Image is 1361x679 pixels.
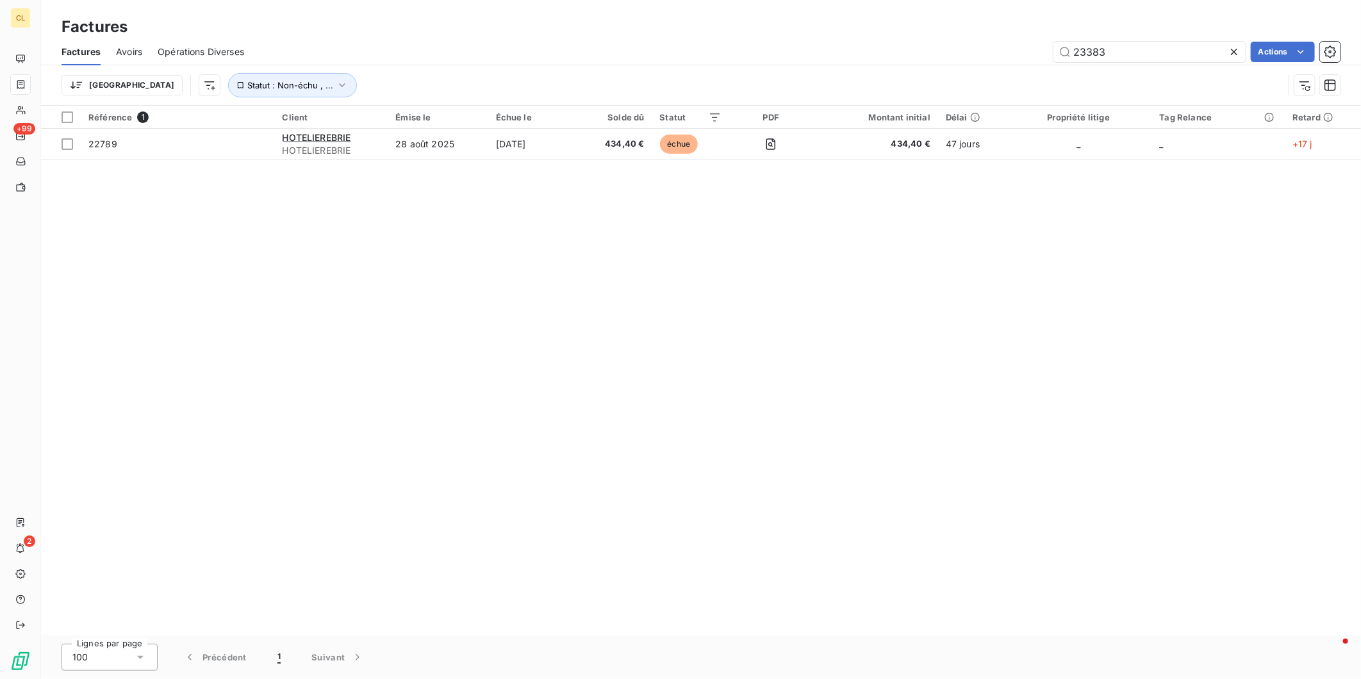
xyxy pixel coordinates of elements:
[277,651,281,664] span: 1
[296,644,379,671] button: Suivant
[1160,112,1278,122] div: Tag Relance
[262,644,296,671] button: 1
[283,144,381,157] span: HOTELIEREBRIE
[1076,138,1080,149] span: _
[821,112,930,122] div: Montant initial
[24,536,35,547] span: 2
[586,138,644,151] span: 434,40 €
[62,15,128,38] h3: Factures
[660,112,722,122] div: Statut
[116,45,142,58] span: Avoirs
[496,112,571,122] div: Échue le
[247,80,333,90] span: Statut : Non-échu , ...
[1317,635,1348,666] iframe: Intercom live chat
[1292,138,1312,149] span: +17 j
[283,112,381,122] div: Client
[88,112,132,122] span: Référence
[488,129,579,160] td: [DATE]
[10,8,31,28] div: CL
[158,45,244,58] span: Opérations Diverses
[1251,42,1315,62] button: Actions
[72,651,88,664] span: 100
[388,129,488,160] td: 28 août 2025
[228,73,357,97] button: Statut : Non-échu , ...
[660,135,698,154] span: échue
[10,651,31,671] img: Logo LeanPay
[821,138,930,151] span: 434,40 €
[62,45,101,58] span: Factures
[13,123,35,135] span: +99
[1013,112,1144,122] div: Propriété litige
[137,111,149,123] span: 1
[737,112,806,122] div: PDF
[1053,42,1246,62] input: Rechercher
[62,75,183,95] button: [GEOGRAPHIC_DATA]
[168,644,262,671] button: Précédent
[88,138,117,149] span: 22789
[1292,112,1353,122] div: Retard
[938,129,1005,160] td: 47 jours
[586,112,644,122] div: Solde dû
[395,112,480,122] div: Émise le
[283,132,351,143] span: HOTELIEREBRIE
[1160,138,1164,149] span: _
[946,112,998,122] div: Délai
